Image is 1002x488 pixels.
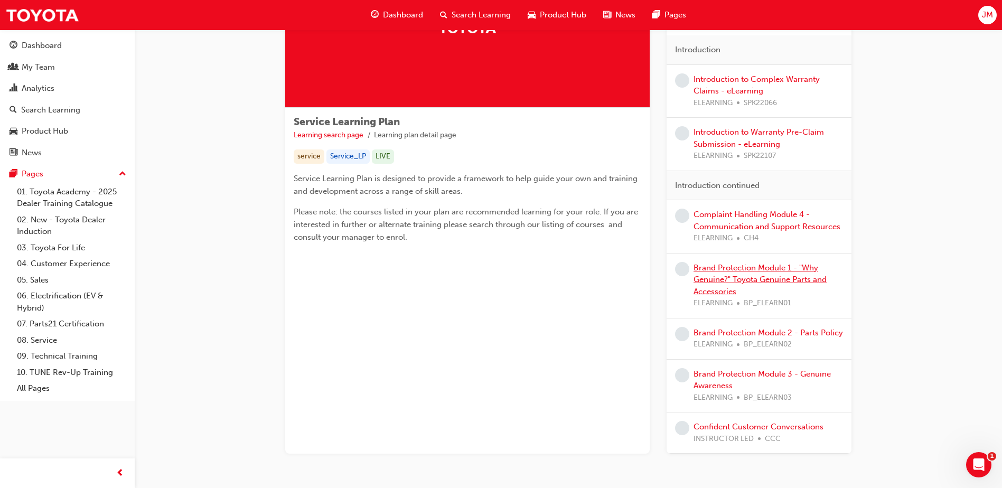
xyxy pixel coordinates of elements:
a: Introduction to Complex Warranty Claims - eLearning [694,74,820,96]
a: Dashboard [4,36,130,55]
span: News [615,9,635,21]
a: pages-iconPages [644,4,695,26]
span: news-icon [10,148,17,158]
a: news-iconNews [595,4,644,26]
button: Pages [4,164,130,184]
span: ELEARNING [694,392,733,404]
span: Please note: the courses listed in your plan are recommended learning for your role. If you are i... [294,207,640,242]
a: Complaint Handling Module 4 - Communication and Support Resources [694,210,840,231]
span: guage-icon [10,41,17,51]
span: Product Hub [540,9,586,21]
a: Brand Protection Module 3 - Genuine Awareness [694,369,831,391]
span: up-icon [119,167,126,181]
a: 02. New - Toyota Dealer Induction [13,212,130,240]
span: Introduction continued [675,180,760,192]
span: BP_ELEARN01 [744,297,791,309]
span: learningRecordVerb_NONE-icon [675,73,689,88]
a: 07. Parts21 Certification [13,316,130,332]
span: guage-icon [371,8,379,22]
div: LIVE [372,149,394,164]
a: search-iconSearch Learning [432,4,519,26]
span: car-icon [528,8,536,22]
a: 08. Service [13,332,130,349]
span: Search Learning [452,9,511,21]
a: 10. TUNE Rev-Up Training [13,364,130,381]
span: people-icon [10,63,17,72]
img: Trak [5,3,79,27]
a: car-iconProduct Hub [519,4,595,26]
span: ELEARNING [694,232,733,245]
a: 09. Technical Training [13,348,130,364]
span: Service Learning Plan [294,116,400,128]
a: My Team [4,58,130,77]
a: Introduction to Warranty Pre-Claim Submission - eLearning [694,127,824,149]
span: JM [982,9,993,21]
a: 03. Toyota For Life [13,240,130,256]
a: 04. Customer Experience [13,256,130,272]
a: guage-iconDashboard [362,4,432,26]
span: 1 [988,452,996,461]
a: Brand Protection Module 1 - "Why Genuine?" Toyota Genuine Parts and Accessories [694,263,827,296]
span: learningRecordVerb_NONE-icon [675,327,689,341]
span: chart-icon [10,84,17,93]
div: Analytics [22,82,54,95]
span: Dashboard [383,9,423,21]
div: Service_LP [326,149,370,164]
div: Dashboard [22,40,62,52]
span: search-icon [440,8,447,22]
a: Learning search page [294,130,363,139]
span: Introduction [675,44,720,56]
span: BP_ELEARN02 [744,339,792,351]
span: learningRecordVerb_NONE-icon [675,421,689,435]
span: SPK22107 [744,150,776,162]
a: Confident Customer Conversations [694,422,823,431]
a: 01. Toyota Academy - 2025 Dealer Training Catalogue [13,184,130,212]
span: ELEARNING [694,150,733,162]
span: CCC [765,433,781,445]
span: ELEARNING [694,97,733,109]
div: News [22,147,42,159]
li: Learning plan detail page [374,129,456,142]
span: CH4 [744,232,758,245]
span: Service Learning Plan is designed to provide a framework to help guide your own and training and ... [294,174,640,196]
button: DashboardMy TeamAnalyticsSearch LearningProduct HubNews [4,34,130,164]
span: ELEARNING [694,339,733,351]
span: learningRecordVerb_NONE-icon [675,209,689,223]
div: My Team [22,61,55,73]
iframe: Intercom live chat [966,452,991,477]
a: All Pages [13,380,130,397]
a: Analytics [4,79,130,98]
div: Search Learning [21,104,80,116]
span: car-icon [10,127,17,136]
span: learningRecordVerb_NONE-icon [675,262,689,276]
span: BP_ELEARN03 [744,392,792,404]
span: pages-icon [652,8,660,22]
div: service [294,149,324,164]
span: ELEARNING [694,297,733,309]
a: 06. Electrification (EV & Hybrid) [13,288,130,316]
span: learningRecordVerb_NONE-icon [675,126,689,140]
span: Pages [664,9,686,21]
span: learningRecordVerb_NONE-icon [675,368,689,382]
button: JM [978,6,997,24]
span: prev-icon [116,467,124,480]
a: 05. Sales [13,272,130,288]
a: Brand Protection Module 2 - Parts Policy [694,328,843,337]
div: Pages [22,168,43,180]
a: News [4,143,130,163]
span: news-icon [603,8,611,22]
a: Search Learning [4,100,130,120]
a: Product Hub [4,121,130,141]
span: SPK22066 [744,97,777,109]
span: INSTRUCTOR LED [694,433,754,445]
span: pages-icon [10,170,17,179]
span: search-icon [10,106,17,115]
div: Product Hub [22,125,68,137]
